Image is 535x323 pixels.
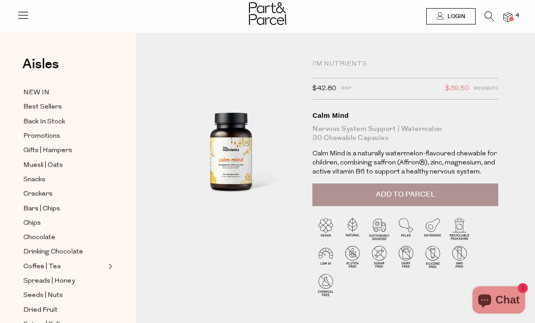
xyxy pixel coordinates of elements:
a: Coffee | Tea [23,261,106,272]
p: Calm Mind is a naturally watermelon-flavoured chewable for children, combining saffron (Affron®),... [312,149,498,177]
img: Part&Parcel [249,2,286,25]
span: Chips [23,218,41,229]
a: Chocolate [23,232,106,243]
span: Crackers [23,189,53,200]
a: Chips [23,217,106,229]
img: P_P-ICONS-Live_Bec_V11_Low_Gi.svg [312,243,339,270]
span: Coffee | Tea [23,261,61,272]
img: P_P-ICONS-Live_Bec_V11_GMO_Free.svg [446,243,473,270]
a: Drinking Chocolate [23,246,106,258]
span: Snacks [23,174,45,185]
span: $42.80 [312,83,336,95]
a: Gifts | Hampers [23,145,106,156]
a: Dried Fruit [23,304,106,316]
a: Best Sellers [23,101,106,113]
span: Drinking Chocolate [23,247,83,258]
span: Chocolate [23,232,55,243]
a: Aisles [23,58,59,80]
span: Members [474,83,498,95]
img: P_P-ICONS-Live_Bec_V11_Natural.svg [339,215,366,242]
a: Seeds | Nuts [23,290,106,301]
a: NEW IN [23,87,106,98]
button: Expand/Collapse Coffee | Tea [106,261,112,272]
img: P_P-ICONS-Live_Bec_V11_Vegan.svg [312,215,339,242]
span: Back In Stock [23,116,65,127]
span: 4 [513,12,521,20]
img: P_P-ICONS-Live_Bec_V11_Chemical_Free.svg [312,271,339,298]
img: P_P-ICONS-Live_Bec_V11_Silicone_Free.svg [419,243,446,270]
a: Promotions [23,130,106,142]
img: P_P-ICONS-Live_Bec_V11_Recyclable_Packaging.svg [446,215,473,242]
img: P_P-ICONS-Live_Bec_V11_Dairy_Free.svg [393,243,419,270]
span: Gifts | Hampers [23,145,73,156]
a: 4 [503,12,512,22]
a: Muesli | Oats [23,159,106,171]
span: Promotions [23,131,60,142]
div: Nervous System Support | Watermelon 30 Chewable Capsules [312,125,498,143]
button: Add to Parcel [312,183,498,206]
span: Spreads | Honey [23,276,75,287]
img: Calm Mind [163,60,299,220]
img: P_P-ICONS-Live_Bec_V11_Sustainable_Sourced.svg [366,215,393,242]
img: P_P-ICONS-Live_Bec_V11_Gluten_Free.svg [339,243,366,270]
span: Bars | Chips [23,203,60,214]
a: Snacks [23,174,106,185]
img: P_P-ICONS-Live_Bec_V11_Sugar_Free.svg [366,243,393,270]
span: Muesli | Oats [23,160,63,171]
img: P_P-ICONS-Live_Bec_V11_Paleo.svg [393,215,419,242]
span: $39.50 [445,83,469,95]
a: Back In Stock [23,116,106,127]
div: I'm Nutrients [312,60,498,69]
a: Crackers [23,188,106,200]
a: Login [426,8,476,24]
span: Login [445,13,465,20]
a: Bars | Chips [23,203,106,214]
span: Dried Fruit [23,305,58,316]
a: Spreads | Honey [23,275,106,287]
span: RRP [341,83,351,95]
span: Best Sellers [23,102,62,113]
span: Aisles [23,54,59,74]
span: Seeds | Nuts [23,290,63,301]
span: NEW IN [23,87,49,98]
inbox-online-store-chat: Shopify online store chat [470,286,528,316]
img: P_P-ICONS-Live_Bec_V11_Ketogenic.svg [419,215,446,242]
div: Calm Mind [312,111,498,120]
span: Add to Parcel [376,189,435,200]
